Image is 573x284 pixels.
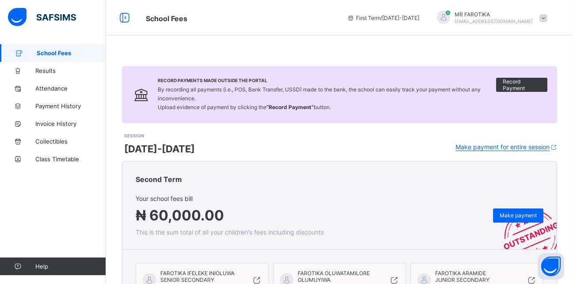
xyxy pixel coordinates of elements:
[500,212,537,219] span: Make payment
[124,143,195,155] span: [DATE]-[DATE]
[136,175,182,184] span: Second Term
[455,19,533,24] span: [EMAIL_ADDRESS][DOMAIN_NAME]
[347,15,419,21] span: session/term information
[428,11,552,25] div: MRFAROTIKA
[158,86,481,110] span: By recording all payments (i.e., POS, Bank Transfer, USSD) made to the bank, the school can easil...
[35,85,106,92] span: Attendance
[158,78,497,83] span: Record Payments Made Outside the Portal
[160,270,238,276] span: FAROTIKA IFELEKE INIOLUWA
[503,78,541,91] span: Record Payment
[35,263,106,270] span: Help
[35,102,106,110] span: Payment History
[37,49,106,57] span: School Fees
[435,270,512,276] span: FAROTIKA ARAMIDE
[8,8,76,27] img: safsims
[136,228,324,236] span: This is the sum total of all your children's fees including discounts
[455,11,533,18] span: MR FAROTIKA
[35,67,106,74] span: Results
[538,253,564,280] button: Open asap
[146,14,187,23] span: School Fees
[35,138,106,145] span: Collectibles
[136,195,324,202] span: Your school fees bill
[124,133,144,138] span: SESSION
[35,155,106,163] span: Class Timetable
[35,120,106,127] span: Invoice History
[136,207,224,224] span: ₦ 60,000.00
[266,104,314,110] b: “Record Payment”
[455,143,550,151] span: Make payment for entire session
[493,199,557,249] img: outstanding-stamp.3c148f88c3ebafa6da95868fa43343a1.svg
[298,270,375,283] span: FAROTIKA OLUWATAMILORE OLUMUYIWA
